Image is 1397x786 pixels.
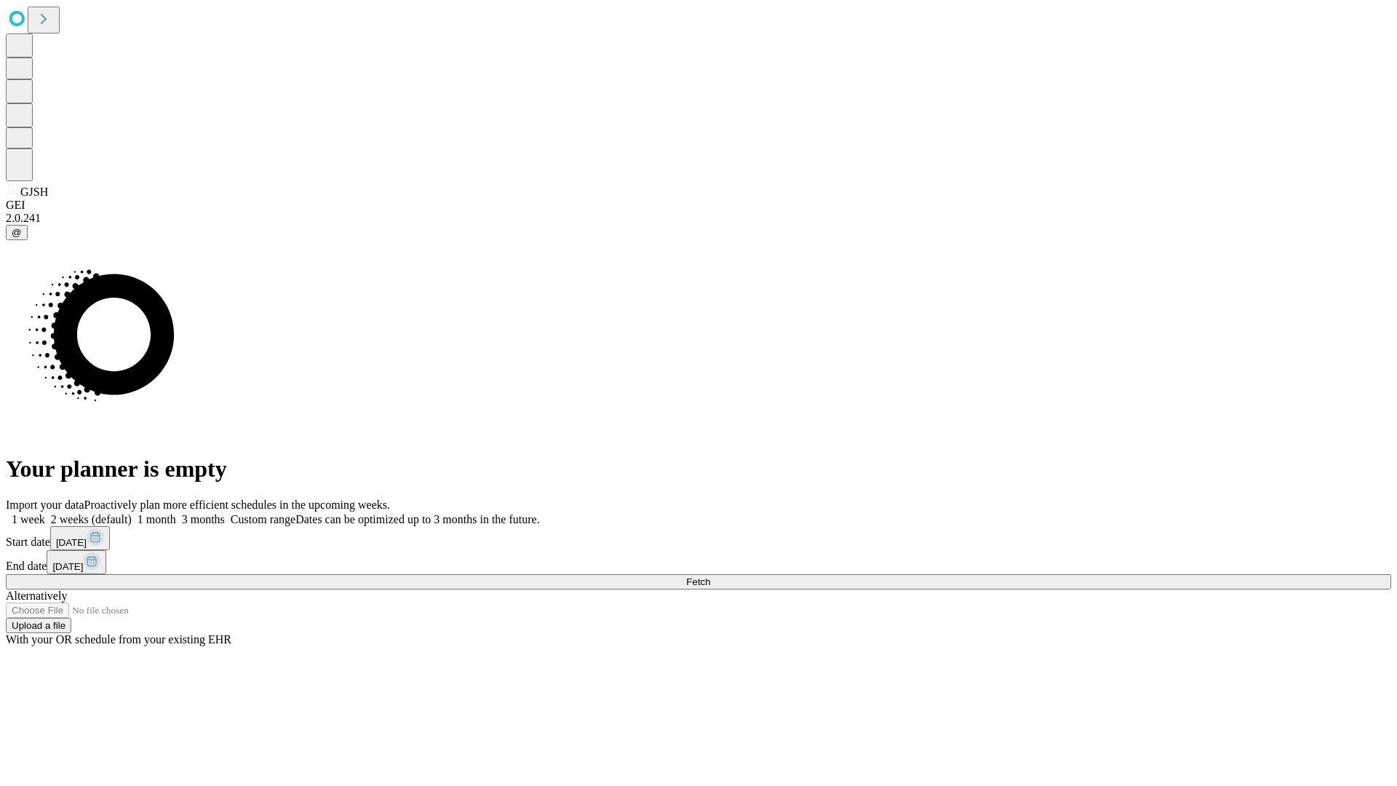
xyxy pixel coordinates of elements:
button: [DATE] [50,526,110,550]
span: 2 weeks (default) [51,513,132,525]
span: 1 week [12,513,45,525]
span: 3 months [182,513,225,525]
span: Proactively plan more efficient schedules in the upcoming weeks. [84,499,390,511]
div: End date [6,550,1391,574]
span: Dates can be optimized up to 3 months in the future. [295,513,539,525]
span: Alternatively [6,589,67,602]
span: [DATE] [56,537,87,548]
div: GEI [6,199,1391,212]
span: Fetch [686,576,710,587]
button: Fetch [6,574,1391,589]
span: [DATE] [52,561,83,572]
span: GJSH [20,186,48,198]
button: Upload a file [6,618,71,633]
button: @ [6,225,28,240]
span: Import your data [6,499,84,511]
span: @ [12,227,22,238]
div: Start date [6,526,1391,550]
span: With your OR schedule from your existing EHR [6,633,231,646]
h1: Your planner is empty [6,456,1391,483]
button: [DATE] [47,550,106,574]
span: 1 month [138,513,176,525]
span: Custom range [231,513,295,525]
div: 2.0.241 [6,212,1391,225]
